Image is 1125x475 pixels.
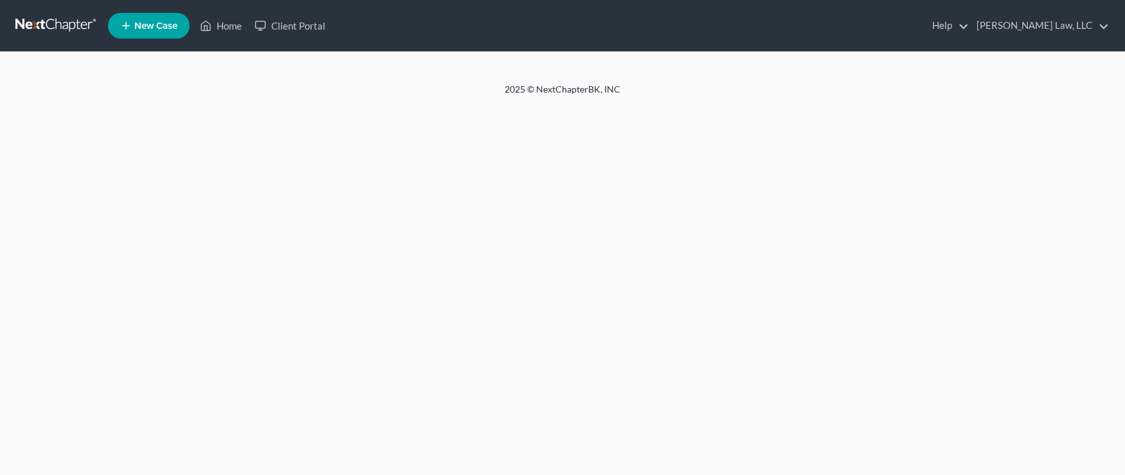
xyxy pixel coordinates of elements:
a: Help [926,14,969,37]
new-legal-case-button: New Case [108,13,190,39]
a: [PERSON_NAME] Law, LLC [970,14,1109,37]
a: Client Portal [248,14,332,37]
a: Home [194,14,248,37]
div: 2025 © NextChapterBK, INC [196,83,929,106]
